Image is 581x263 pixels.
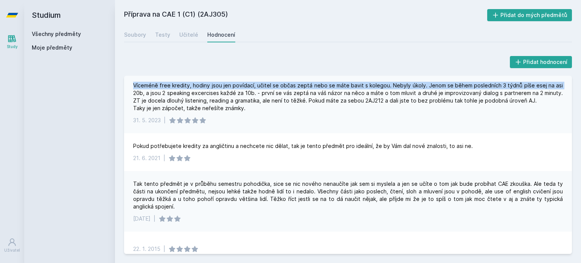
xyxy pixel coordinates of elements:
[2,234,23,257] a: Uživatel
[133,215,151,223] div: [DATE]
[133,245,160,253] div: 22. 1. 2015
[133,82,563,112] div: Víceméně free kredity, hodiny jsou jen povídací, učitel se občas zeptá nebo se máte bavit s koleg...
[510,56,572,68] button: Přidat hodnocení
[2,30,23,53] a: Study
[124,27,146,42] a: Soubory
[163,245,165,253] div: |
[179,27,198,42] a: Učitelé
[32,31,81,37] a: Všechny předměty
[124,31,146,39] div: Soubory
[179,31,198,39] div: Učitelé
[124,9,487,21] h2: Příprava na CAE 1 (C1) (2AJ305)
[133,180,563,210] div: Tak tento předmět je v průběhu semestru pohodička, sice se nic nového nenaučíte jak sem si myslel...
[155,31,170,39] div: Testy
[7,44,18,50] div: Study
[154,215,155,223] div: |
[207,27,235,42] a: Hodnocení
[487,9,572,21] button: Přidat do mých předmětů
[164,117,166,124] div: |
[133,154,160,162] div: 21. 6. 2021
[32,44,72,51] span: Moje předměty
[163,154,165,162] div: |
[133,117,161,124] div: 31. 5. 2023
[155,27,170,42] a: Testy
[133,142,473,150] div: Pokud potřebujete kredity za angličtinu a nechcete nic dělat, tak je tento předmět pro ideální, ž...
[207,31,235,39] div: Hodnocení
[4,247,20,253] div: Uživatel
